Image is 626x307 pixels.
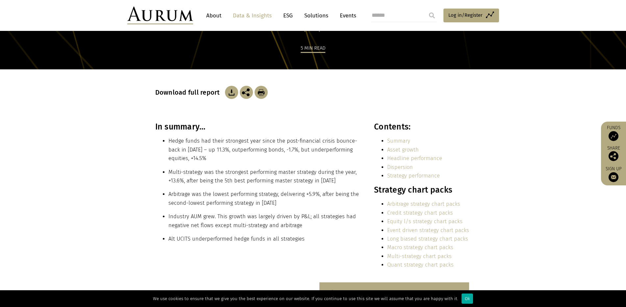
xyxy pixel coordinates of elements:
[203,10,225,22] a: About
[374,185,469,195] h3: Strategy chart packs
[387,210,453,216] a: Credit strategy chart packs
[425,9,438,22] input: Submit
[462,294,473,304] div: Ok
[609,131,618,141] img: Access Funds
[387,253,452,259] a: Multi-strategy chart packs
[387,262,454,268] a: Quant strategy chart packs
[326,289,463,299] h3: About Aurum
[387,236,468,242] a: Long biased strategy chart packs
[255,86,268,99] img: Download Article
[280,10,296,22] a: ESG
[127,7,193,24] img: Aurum
[387,227,469,233] a: Event driven strategy chart packs
[604,125,623,141] a: Funds
[155,88,223,96] h3: Download full report
[387,138,410,144] a: Summary
[337,10,356,22] a: Events
[387,201,460,207] a: Arbitrage strategy chart packs
[230,10,275,22] a: Data & Insights
[168,137,360,163] li: Hedge funds had their strongest year since the post-financial crisis bounce-back in [DATE] – up 1...
[387,155,442,161] a: Headline performance
[155,122,360,132] h3: In summary…
[168,190,360,207] li: Arbitrage was the lowest performing strategy, delivering +5.9%, after being the second-lowest per...
[609,172,618,182] img: Sign up to our newsletter
[168,212,360,230] li: Industry AUM grew. This growth was largely driven by P&L; all strategies had negative net flows e...
[374,122,469,132] h3: Contents:
[387,244,453,250] a: Macro strategy chart packs
[301,44,325,53] div: 5 min read
[168,235,360,243] li: Alt UCITS underperformed hedge funds in all strategies
[604,166,623,182] a: Sign up
[225,86,238,99] img: Download Article
[387,173,440,179] a: Strategy performance
[387,147,419,153] a: Asset growth
[609,151,618,161] img: Share this post
[240,86,253,99] img: Share this post
[301,10,332,22] a: Solutions
[387,164,413,170] a: Dispersion
[387,218,463,224] a: Equity l/s strategy chart packs
[604,146,623,161] div: Share
[168,168,360,185] li: Multi-strategy was the strongest performing master strategy during the year, +13.6%, after being ...
[448,11,483,19] span: Log in/Register
[443,9,499,22] a: Log in/Register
